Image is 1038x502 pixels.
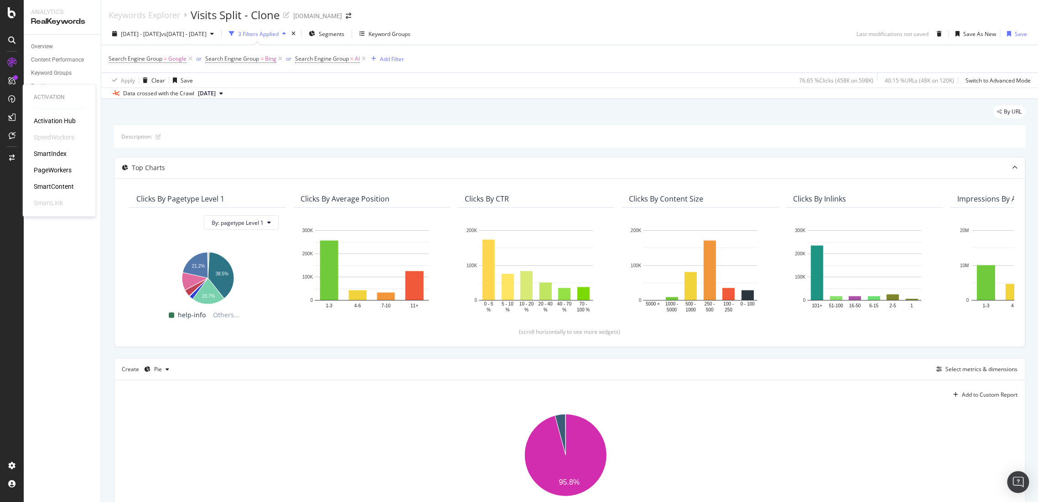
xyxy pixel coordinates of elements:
[302,274,313,279] text: 100K
[965,77,1031,84] div: Switch to Advanced Mode
[685,301,696,306] text: 500 -
[350,55,353,62] span: =
[122,362,173,377] div: Create
[31,68,72,78] div: Keyword Groups
[34,93,85,101] div: Activation
[706,307,713,312] text: 500
[125,328,1014,336] div: (scroll horizontally to see more widgets)
[164,55,167,62] span: =
[524,307,529,312] text: %
[139,73,165,88] button: Clear
[963,30,996,38] div: Save As New
[31,82,94,91] a: Ranking
[793,226,935,313] div: A chart.
[154,367,162,372] div: Pie
[665,301,678,306] text: 1000 -
[305,26,348,41] button: Segments
[559,479,579,486] text: 95.8%
[856,30,929,38] div: Last modifications not saved
[410,303,418,308] text: 11+
[910,303,913,308] text: 1
[704,301,715,306] text: 250 -
[31,16,93,27] div: RealKeywords
[302,251,313,256] text: 200K
[109,55,162,62] span: Search Engine Group
[629,226,771,313] svg: A chart.
[169,73,193,88] button: Save
[34,149,67,158] a: SmartIndex
[121,30,161,38] span: [DATE] - [DATE]
[740,301,755,306] text: 0 - 100
[945,365,1017,373] div: Select metrics & dimensions
[487,307,491,312] text: %
[869,303,878,308] text: 6-15
[196,55,202,62] div: or
[286,55,291,62] div: or
[209,310,243,321] span: Others...
[962,392,1017,398] div: Add to Custom Report
[519,301,534,306] text: 10 - 20
[381,303,390,308] text: 7-10
[109,73,135,88] button: Apply
[302,228,313,233] text: 300K
[122,409,1010,501] svg: A chart.
[380,55,404,63] div: Add Filter
[1003,26,1027,41] button: Save
[34,198,63,207] a: SmartLink
[168,52,187,65] span: Google
[795,251,806,256] text: 200K
[638,298,641,303] text: 0
[474,298,477,303] text: 0
[161,30,207,38] span: vs [DATE] - [DATE]
[212,219,264,227] span: By: pagetype Level 1
[1004,109,1022,114] span: By URL
[34,133,74,142] a: SpeedWorkers
[354,303,361,308] text: 4-6
[31,7,93,16] div: Analytics
[505,307,509,312] text: %
[31,55,94,65] a: Content Performance
[465,194,509,203] div: Clicks By CTR
[301,194,389,203] div: Clicks By Average Position
[960,228,969,233] text: 20M
[557,301,572,306] text: 40 - 70
[484,301,493,306] text: 0 - 5
[1015,30,1027,38] div: Save
[31,82,51,91] div: Ranking
[181,77,193,84] div: Save
[952,26,996,41] button: Save As New
[204,215,279,230] button: By: pagetype Level 1
[123,89,194,98] div: Data crossed with the Crawl
[368,53,404,64] button: Add Filter
[136,194,224,203] div: Clicks By pagetype Level 1
[950,388,1017,402] button: Add to Custom Report
[196,54,202,63] button: or
[34,166,72,175] a: PageWorkers
[194,88,227,99] button: [DATE]
[136,248,279,305] svg: A chart.
[368,30,410,38] div: Keyword Groups
[667,307,677,312] text: 5000
[467,263,477,268] text: 100K
[793,194,846,203] div: Clicks By Inlinks
[260,55,264,62] span: =
[629,194,703,203] div: Clicks By Content Size
[31,68,94,78] a: Keyword Groups
[577,307,590,312] text: 100 %
[355,52,360,65] span: AI
[265,52,276,65] span: Bing
[962,73,1031,88] button: Switch to Advanced Mode
[885,77,954,84] div: 40.15 % URLs ( 48K on 120K )
[543,307,547,312] text: %
[31,42,53,52] div: Overview
[34,116,76,125] a: Activation Hub
[1011,303,1018,308] text: 4-6
[109,26,218,41] button: [DATE] - [DATE]vs[DATE] - [DATE]
[795,228,806,233] text: 300K
[993,105,1025,118] div: legacy label
[829,303,843,308] text: 51-100
[31,42,94,52] a: Overview
[301,226,443,313] div: A chart.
